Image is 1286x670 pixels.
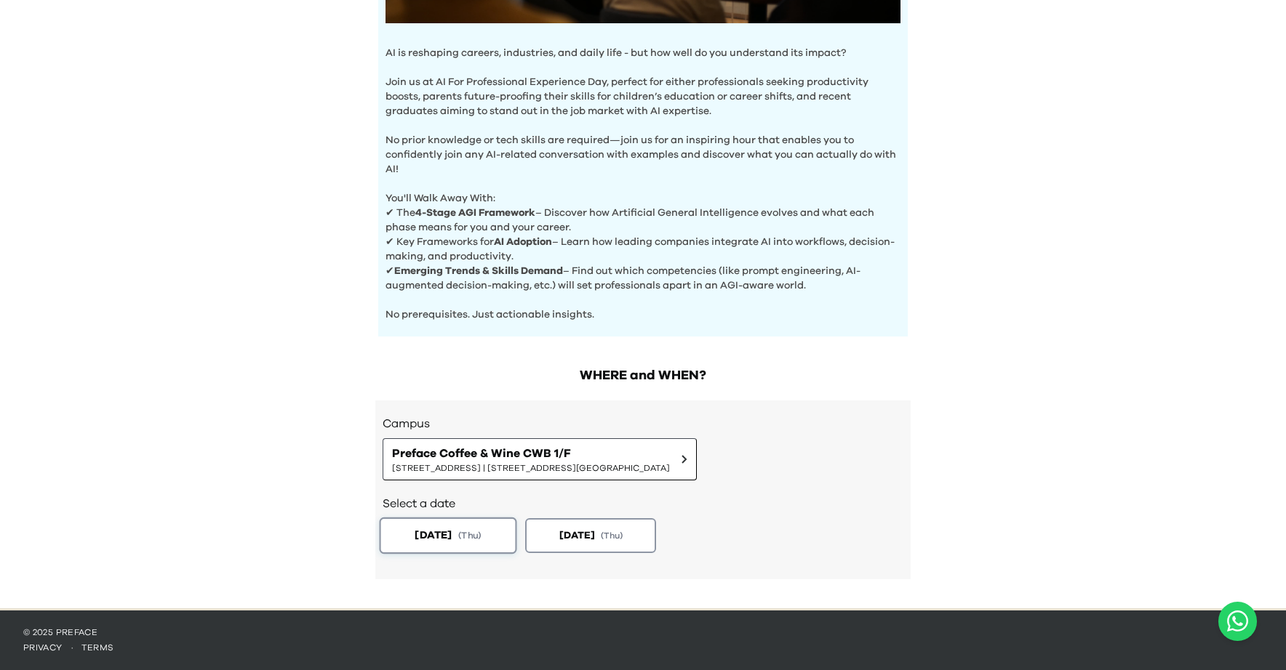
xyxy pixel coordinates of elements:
[63,643,81,652] span: ·
[386,293,900,322] p: No prerequisites. Just actionable insights.
[601,530,623,541] span: ( Thu )
[383,415,903,432] h3: Campus
[386,264,900,293] p: ✔ – Find out which competencies (like prompt engineering, AI-augmented decision-making, etc.) wil...
[386,235,900,264] p: ✔ Key Frameworks for – Learn how leading companies integrate AI into workflows, decision-making, ...
[23,643,63,652] a: privacy
[392,462,670,474] span: [STREET_ADDRESS] | [STREET_ADDRESS][GEOGRAPHIC_DATA]
[383,438,697,480] button: Preface Coffee & Wine CWB 1/F[STREET_ADDRESS] | [STREET_ADDRESS][GEOGRAPHIC_DATA]
[386,46,900,60] p: AI is reshaping careers, industries, and daily life - but how well do you understand its impact?
[1218,602,1257,641] a: Chat with us on WhatsApp
[392,445,670,462] span: Preface Coffee & Wine CWB 1/F
[386,60,900,118] p: Join us at AI For Professional Experience Day, perfect for either professionals seeking productiv...
[386,206,900,235] p: ✔ The – Discover how Artificial General Intelligence evolves and what each phase means for you an...
[81,643,114,652] a: terms
[1218,602,1257,641] button: Open WhatsApp chat
[394,266,563,276] b: Emerging Trends & Skills Demand
[458,529,482,541] span: ( Thu )
[494,237,552,247] b: AI Adoption
[375,366,911,386] h2: WHERE and WHEN?
[386,118,900,177] p: No prior knowledge or tech skills are required—join us for an inspiring hour that enables you to ...
[559,528,595,543] span: [DATE]
[23,626,1263,638] p: © 2025 Preface
[415,208,535,218] b: 4-Stage AGI Framework
[415,528,452,543] span: [DATE]
[383,495,903,512] h2: Select a date
[380,517,517,554] button: [DATE](Thu)
[525,518,656,553] button: [DATE](Thu)
[386,177,900,206] p: You'll Walk Away With:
